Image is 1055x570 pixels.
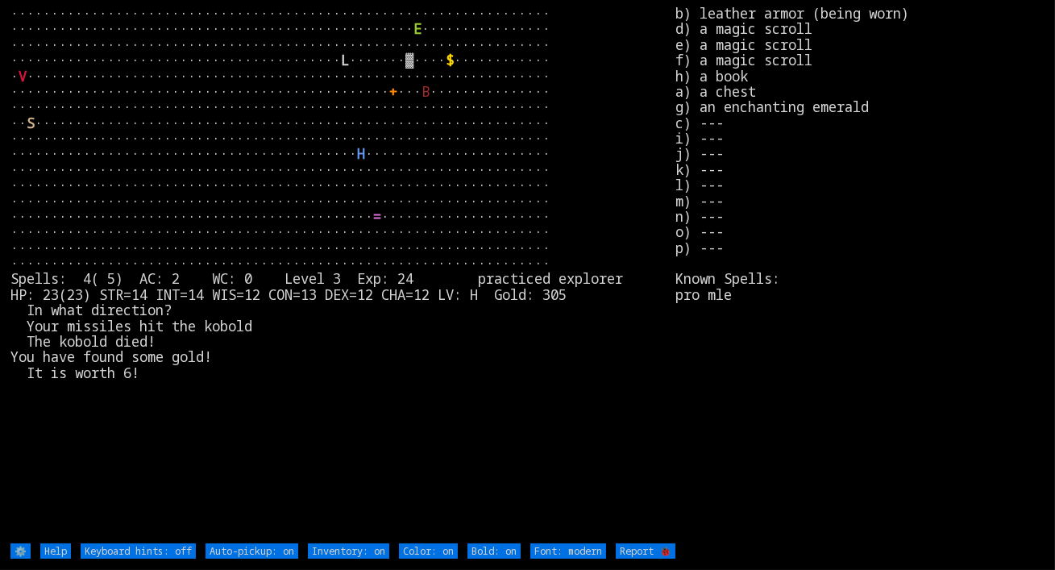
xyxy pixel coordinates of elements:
larn: ··································································· ·····························... [10,6,675,542]
font: + [389,82,397,101]
input: Inventory: on [308,543,389,559]
font: H [357,144,365,163]
font: $ [446,51,454,69]
input: ⚙️ [10,543,31,559]
font: V [19,67,27,85]
input: Keyboard hints: off [81,543,196,559]
font: B [422,82,430,101]
input: Color: on [399,543,458,559]
input: Auto-pickup: on [206,543,298,559]
font: L [341,51,349,69]
input: Bold: on [467,543,521,559]
input: Report 🐞 [616,543,675,559]
font: S [27,114,35,132]
stats: b) leather armor (being worn) d) a magic scroll e) a magic scroll f) a magic scroll h) a book a) ... [675,6,1045,542]
input: Help [40,543,71,559]
font: E [413,19,422,38]
input: Font: modern [530,543,606,559]
font: = [373,207,381,226]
